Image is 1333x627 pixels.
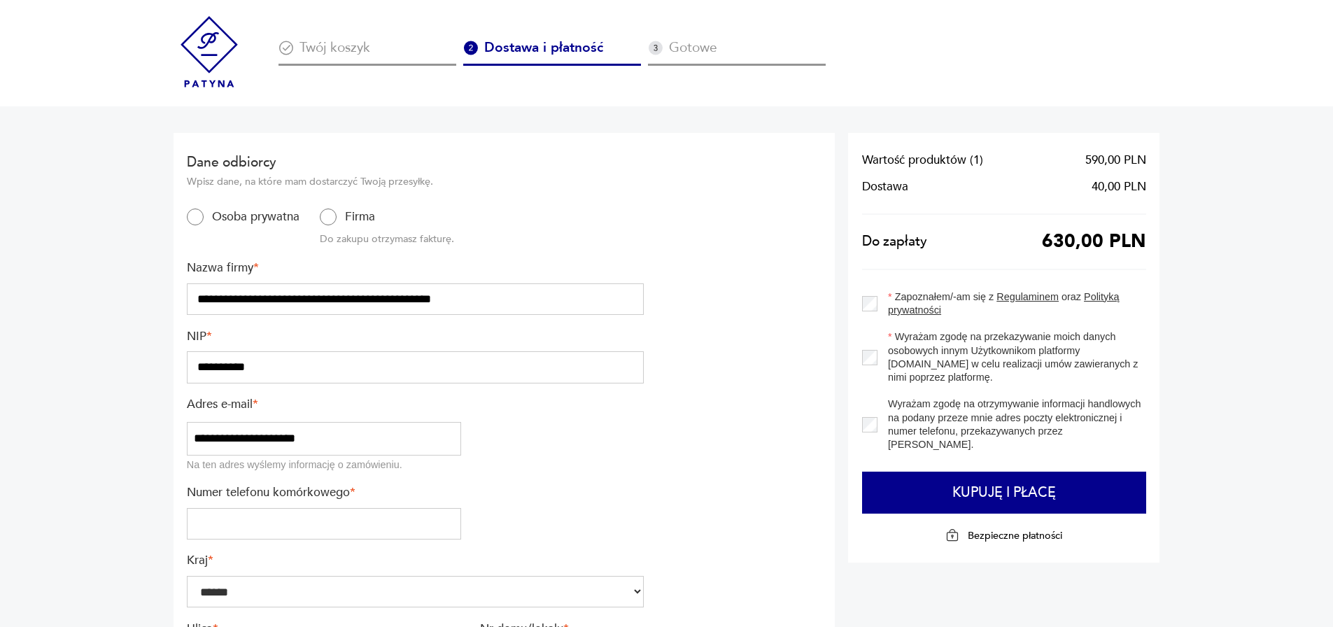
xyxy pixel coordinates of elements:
[1092,180,1146,193] span: 40,00 PLN
[648,41,826,66] div: Gotowe
[968,529,1062,542] p: Bezpieczne płatności
[174,16,245,87] img: Patyna - sklep z meblami i dekoracjami vintage
[1085,153,1146,167] span: 590,00 PLN
[945,528,959,542] img: Ikona kłódki
[862,235,927,248] span: Do zapłaty
[862,472,1147,514] button: Kupuję i płacę
[1042,235,1146,248] span: 630,00 PLN
[320,232,454,246] p: Do zakupu otrzymasz fakturę.
[278,41,293,55] img: Ikona
[187,553,644,569] label: Kraj
[888,291,1119,316] a: Polityką prywatności
[877,330,1146,384] label: Wyrażam zgodę na przekazywanie moich danych osobowych innym Użytkownikom platformy [DOMAIN_NAME] ...
[862,153,983,167] span: Wartość produktów ( 1 )
[187,485,461,501] label: Numer telefonu komórkowego
[877,397,1146,451] label: Wyrażam zgodę na otrzymywanie informacji handlowych na podany przeze mnie adres poczty elektronic...
[337,209,375,225] label: Firma
[877,290,1146,317] label: Zapoznałem/-am się z oraz
[862,180,908,193] span: Dostawa
[187,397,461,413] label: Adres e-mail
[463,41,641,66] div: Dostawa i płatność
[278,41,456,66] div: Twój koszyk
[463,41,478,55] img: Ikona
[187,458,461,472] div: Na ten adres wyślemy informację o zamówieniu.
[996,291,1059,302] a: Regulaminem
[187,175,644,188] p: Wpisz dane, na które mam dostarczyć Twoją przesyłkę.
[187,153,644,171] h2: Dane odbiorcy
[187,260,644,276] label: Nazwa firmy
[204,209,299,225] label: Osoba prywatna
[648,41,663,55] img: Ikona
[187,329,644,345] label: NIP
